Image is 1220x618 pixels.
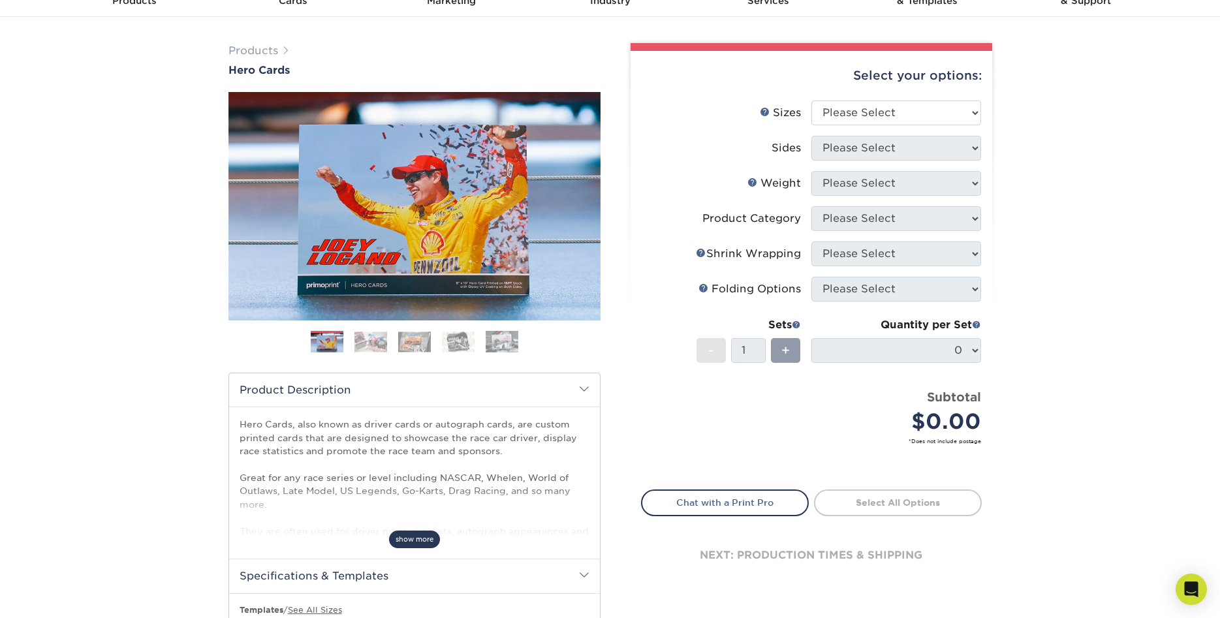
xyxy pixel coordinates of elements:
div: Product Category [702,211,801,226]
span: show more [389,531,440,548]
div: Open Intercom Messenger [1176,574,1207,605]
img: Hero Cards 01 [228,89,601,323]
div: Sizes [760,105,801,121]
b: Templates [240,605,283,615]
iframe: Google Customer Reviews [3,578,111,613]
span: - [708,341,714,360]
a: Hero Cards [228,64,601,76]
div: Select your options: [641,51,982,100]
img: Hero Cards 02 [354,332,387,352]
div: $0.00 [821,406,981,437]
span: + [781,341,790,360]
strong: Subtotal [927,390,981,404]
a: See All Sizes [288,605,342,615]
div: Folding Options [698,281,801,297]
div: Sets [696,317,801,333]
a: Products [228,44,278,57]
img: Hero Cards 03 [398,332,431,352]
div: Weight [747,176,801,191]
div: Quantity per Set [811,317,981,333]
div: next: production times & shipping [641,516,982,595]
div: Sides [772,140,801,156]
img: Hero Cards 04 [442,332,475,352]
small: *Does not include postage [651,437,981,445]
img: Hero Cards 05 [486,330,518,353]
a: Chat with a Print Pro [641,489,809,516]
p: / [240,604,589,616]
img: Hero Cards 01 [311,333,343,353]
h2: Specifications & Templates [229,559,600,593]
div: Shrink Wrapping [696,246,801,262]
a: Select All Options [814,489,982,516]
h2: Product Description [229,373,600,407]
